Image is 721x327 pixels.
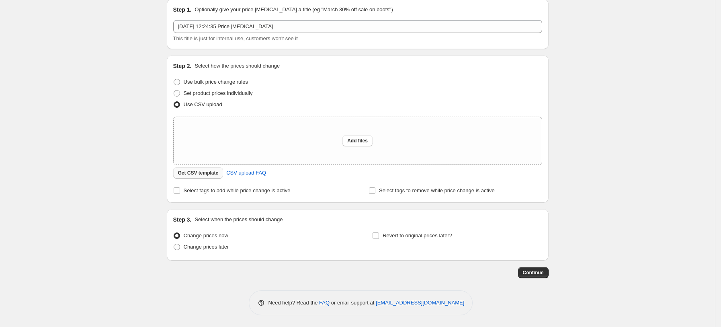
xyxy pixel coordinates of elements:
span: Add files [347,138,368,144]
span: Set product prices individually [184,90,253,96]
h2: Step 1. [173,6,192,14]
h2: Step 2. [173,62,192,70]
h2: Step 3. [173,216,192,224]
a: [EMAIL_ADDRESS][DOMAIN_NAME] [376,300,464,306]
span: Need help? Read the [268,300,320,306]
a: FAQ [319,300,330,306]
span: This title is just for internal use, customers won't see it [173,35,298,41]
p: Select how the prices should change [195,62,280,70]
button: Get CSV template [173,167,223,179]
span: Select tags to remove while price change is active [379,187,495,193]
p: Optionally give your price [MEDICAL_DATA] a title (eg "March 30% off sale on boots") [195,6,393,14]
span: Change prices later [184,244,229,250]
span: Change prices now [184,232,228,239]
span: Select tags to add while price change is active [184,187,291,193]
span: Use bulk price change rules [184,79,248,85]
span: Get CSV template [178,170,219,176]
span: Revert to original prices later? [383,232,452,239]
a: CSV upload FAQ [221,167,271,179]
span: CSV upload FAQ [226,169,266,177]
button: Add files [342,135,373,146]
span: or email support at [330,300,376,306]
button: Continue [518,267,549,278]
span: Continue [523,269,544,276]
p: Select when the prices should change [195,216,283,224]
input: 30% off holiday sale [173,20,542,33]
span: Use CSV upload [184,101,222,107]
